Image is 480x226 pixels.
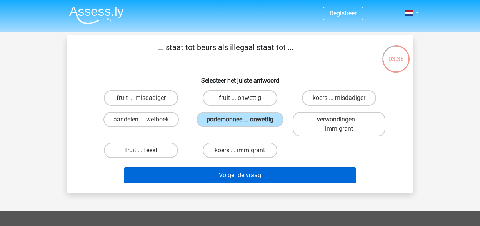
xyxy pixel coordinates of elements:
[104,143,178,158] label: fruit ... feest
[302,90,376,106] label: koers ... misdadiger
[103,112,179,127] label: aandelen ... wetboek
[79,42,372,65] p: ... staat tot beurs als illegaal staat tot ...
[203,143,277,158] label: koers ... immigrant
[69,6,124,24] img: Assessly
[382,45,410,64] div: 03:38
[104,90,178,106] label: fruit ... misdadiger
[197,112,283,127] label: portemonnee ... onwettig
[203,90,277,106] label: fruit ... onwettig
[79,71,401,84] h6: Selecteer het juiste antwoord
[124,167,357,183] button: Volgende vraag
[293,112,385,136] label: verwondingen ... immigrant
[330,10,357,17] a: Registreer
